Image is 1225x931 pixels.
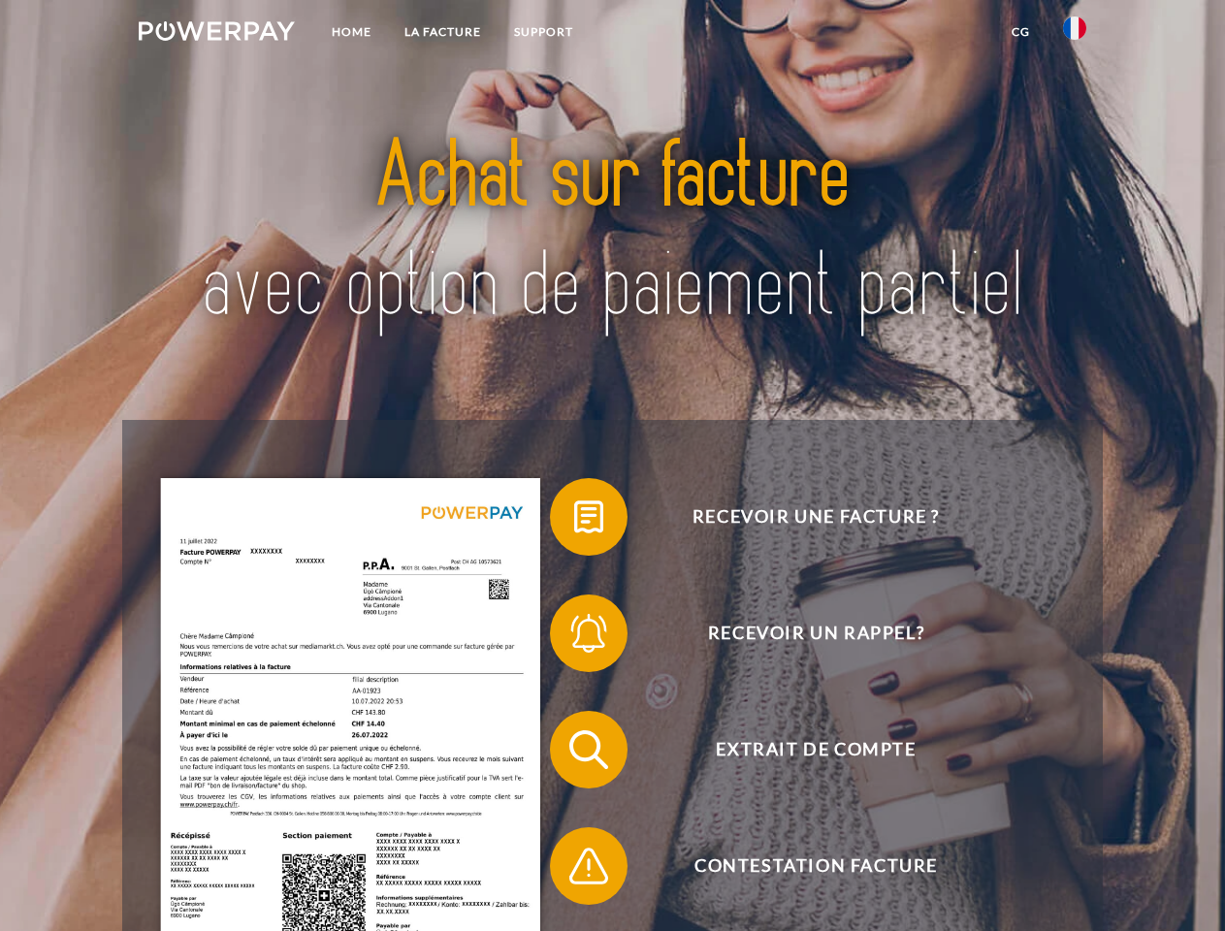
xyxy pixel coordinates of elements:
[315,15,388,49] a: Home
[578,711,1053,788] span: Extrait de compte
[185,93,1040,371] img: title-powerpay_fr.svg
[578,594,1053,672] span: Recevoir un rappel?
[550,827,1054,905] button: Contestation Facture
[550,594,1054,672] button: Recevoir un rappel?
[995,15,1047,49] a: CG
[139,21,295,41] img: logo-powerpay-white.svg
[498,15,590,49] a: Support
[388,15,498,49] a: LA FACTURE
[564,725,613,774] img: qb_search.svg
[1063,16,1086,40] img: fr
[564,493,613,541] img: qb_bill.svg
[550,478,1054,556] button: Recevoir une facture ?
[578,827,1053,905] span: Contestation Facture
[564,609,613,658] img: qb_bell.svg
[578,478,1053,556] span: Recevoir une facture ?
[564,842,613,890] img: qb_warning.svg
[550,711,1054,788] button: Extrait de compte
